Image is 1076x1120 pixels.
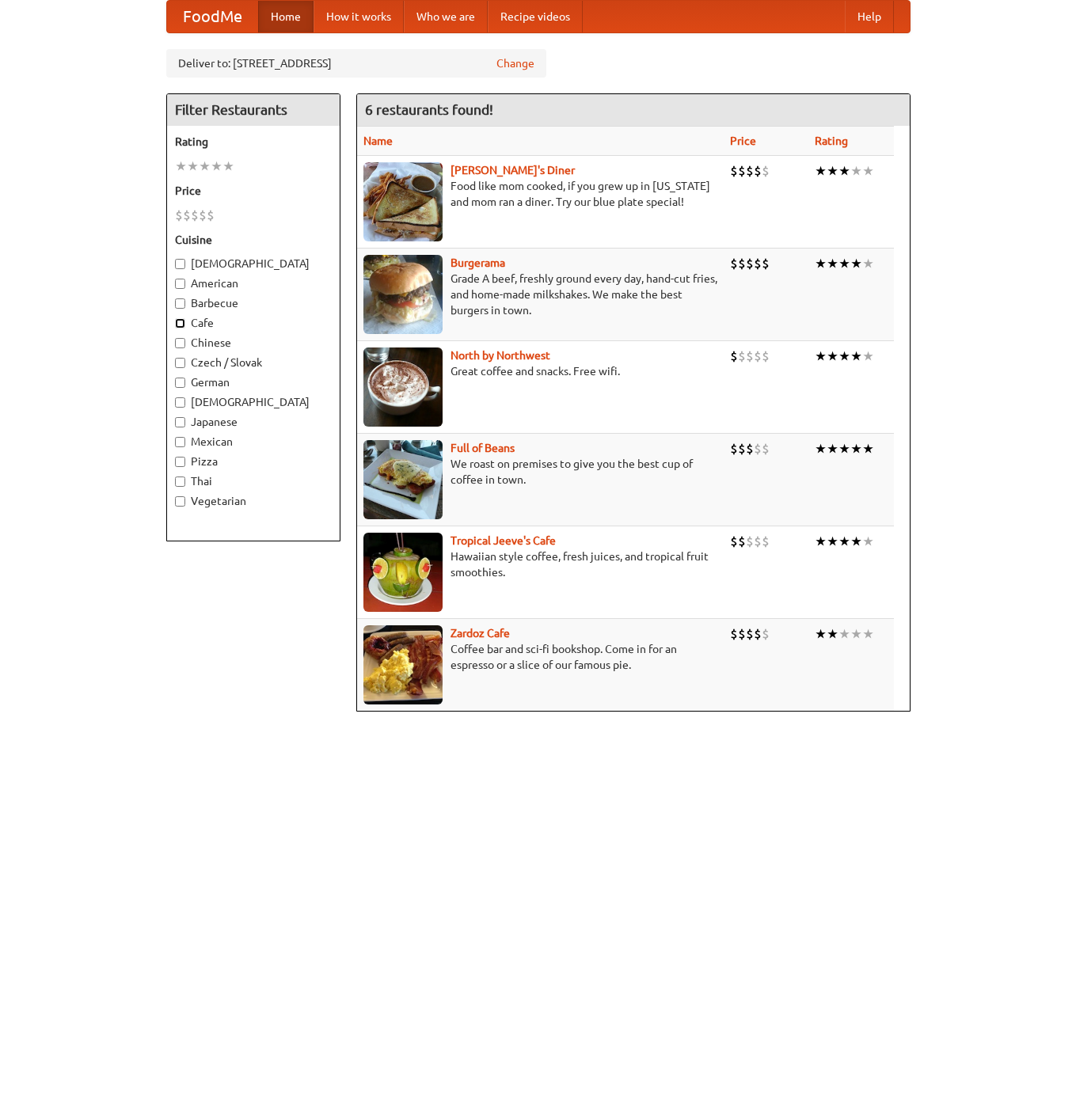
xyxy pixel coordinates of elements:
[199,158,211,175] li: ★
[404,1,488,32] a: Who we are
[746,625,754,643] li: $
[175,298,185,309] input: Barbecue
[850,625,862,643] li: ★
[838,625,850,643] li: ★
[175,207,183,224] li: $
[815,135,848,147] a: Rating
[754,255,762,272] li: $
[730,135,756,147] a: Price
[754,533,762,550] li: $
[199,207,207,224] li: $
[166,49,546,78] div: Deliver to: [STREET_ADDRESS]
[363,363,717,379] p: Great coffee and snacks. Free wifi.
[363,641,717,673] p: Coffee bar and sci-fi bookshop. Come in for an espresso or a slice of our famous pie.
[730,440,738,457] li: $
[363,255,443,334] img: burgerama.jpg
[175,476,185,487] input: Thai
[754,162,762,180] li: $
[363,271,717,318] p: Grade A beef, freshly ground every day, hand-cut fries, and home-made milkshakes. We make the bes...
[175,256,332,271] label: [DEMOGRAPHIC_DATA]
[175,358,185,368] input: Czech / Slovak
[365,102,493,117] ng-pluralize: 6 restaurants found!
[451,164,575,177] b: [PERSON_NAME]'s Diner
[175,315,332,331] label: Cafe
[187,158,199,175] li: ★
[827,347,838,365] li: ★
[862,440,874,457] li: ★
[838,162,850,180] li: ★
[363,440,443,519] img: beans.jpg
[175,335,332,351] label: Chinese
[175,457,185,467] input: Pizza
[746,162,754,180] li: $
[175,355,332,370] label: Czech / Slovak
[175,259,185,269] input: [DEMOGRAPHIC_DATA]
[175,394,332,410] label: [DEMOGRAPHIC_DATA]
[363,549,717,580] p: Hawaiian style coffee, fresh juices, and tropical fruit smoothies.
[175,295,332,311] label: Barbecue
[175,437,185,447] input: Mexican
[838,347,850,365] li: ★
[175,493,332,509] label: Vegetarian
[862,533,874,550] li: ★
[211,158,222,175] li: ★
[762,533,770,550] li: $
[746,533,754,550] li: $
[175,496,185,507] input: Vegetarian
[862,162,874,180] li: ★
[827,533,838,550] li: ★
[451,256,505,269] a: Burgerama
[451,442,515,454] b: Full of Beans
[175,417,185,427] input: Japanese
[850,440,862,457] li: ★
[191,207,199,224] li: $
[754,440,762,457] li: $
[815,255,827,272] li: ★
[738,625,746,643] li: $
[175,183,332,199] h5: Price
[363,533,443,612] img: jeeves.jpg
[314,1,404,32] a: How it works
[738,162,746,180] li: $
[183,207,191,224] li: $
[488,1,583,32] a: Recipe videos
[738,347,746,365] li: $
[827,625,838,643] li: ★
[363,456,717,488] p: We roast on premises to give you the best cup of coffee in town.
[815,533,827,550] li: ★
[451,534,556,547] a: Tropical Jeeve's Cafe
[762,347,770,365] li: $
[167,1,258,32] a: FoodMe
[746,255,754,272] li: $
[746,347,754,365] li: $
[363,178,717,210] p: Food like mom cooked, if you grew up in [US_STATE] and mom ran a diner. Try our blue plate special!
[838,255,850,272] li: ★
[754,347,762,365] li: $
[496,55,534,71] a: Change
[746,440,754,457] li: $
[862,625,874,643] li: ★
[175,134,332,150] h5: Rating
[730,162,738,180] li: $
[363,347,443,427] img: north.jpg
[738,440,746,457] li: $
[827,255,838,272] li: ★
[175,158,187,175] li: ★
[451,349,550,362] a: North by Northwest
[815,347,827,365] li: ★
[175,374,332,390] label: German
[762,625,770,643] li: $
[730,533,738,550] li: $
[815,162,827,180] li: ★
[175,397,185,408] input: [DEMOGRAPHIC_DATA]
[363,162,443,241] img: sallys.jpg
[258,1,314,32] a: Home
[850,533,862,550] li: ★
[850,255,862,272] li: ★
[845,1,894,32] a: Help
[175,338,185,348] input: Chinese
[850,162,862,180] li: ★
